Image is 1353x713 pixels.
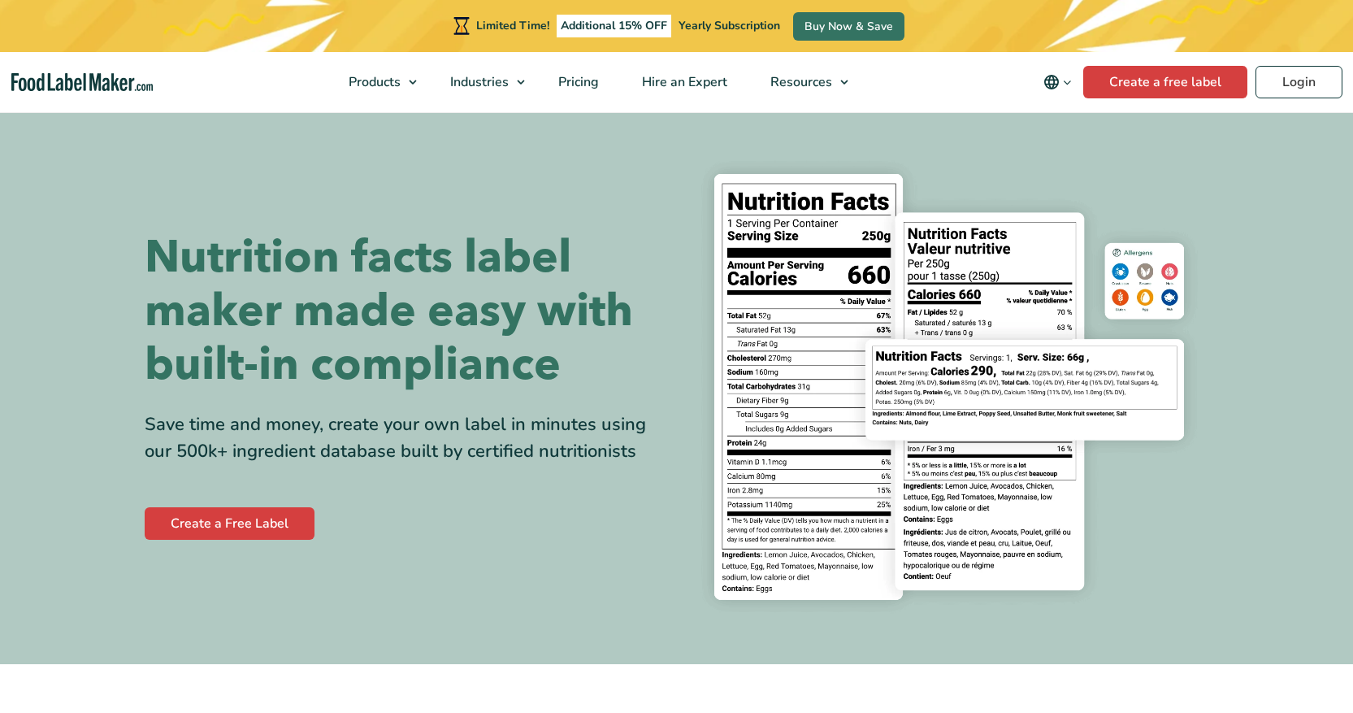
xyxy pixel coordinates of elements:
[679,18,780,33] span: Yearly Subscription
[621,52,745,112] a: Hire an Expert
[145,411,665,465] div: Save time and money, create your own label in minutes using our 500k+ ingredient database built b...
[749,52,856,112] a: Resources
[11,73,154,92] a: Food Label Maker homepage
[429,52,533,112] a: Industries
[765,73,834,91] span: Resources
[1032,66,1083,98] button: Change language
[557,15,671,37] span: Additional 15% OFF
[327,52,425,112] a: Products
[445,73,510,91] span: Industries
[476,18,549,33] span: Limited Time!
[637,73,729,91] span: Hire an Expert
[344,73,402,91] span: Products
[145,507,314,540] a: Create a Free Label
[553,73,601,91] span: Pricing
[1083,66,1247,98] a: Create a free label
[1255,66,1342,98] a: Login
[537,52,617,112] a: Pricing
[793,12,904,41] a: Buy Now & Save
[145,231,665,392] h1: Nutrition facts label maker made easy with built-in compliance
